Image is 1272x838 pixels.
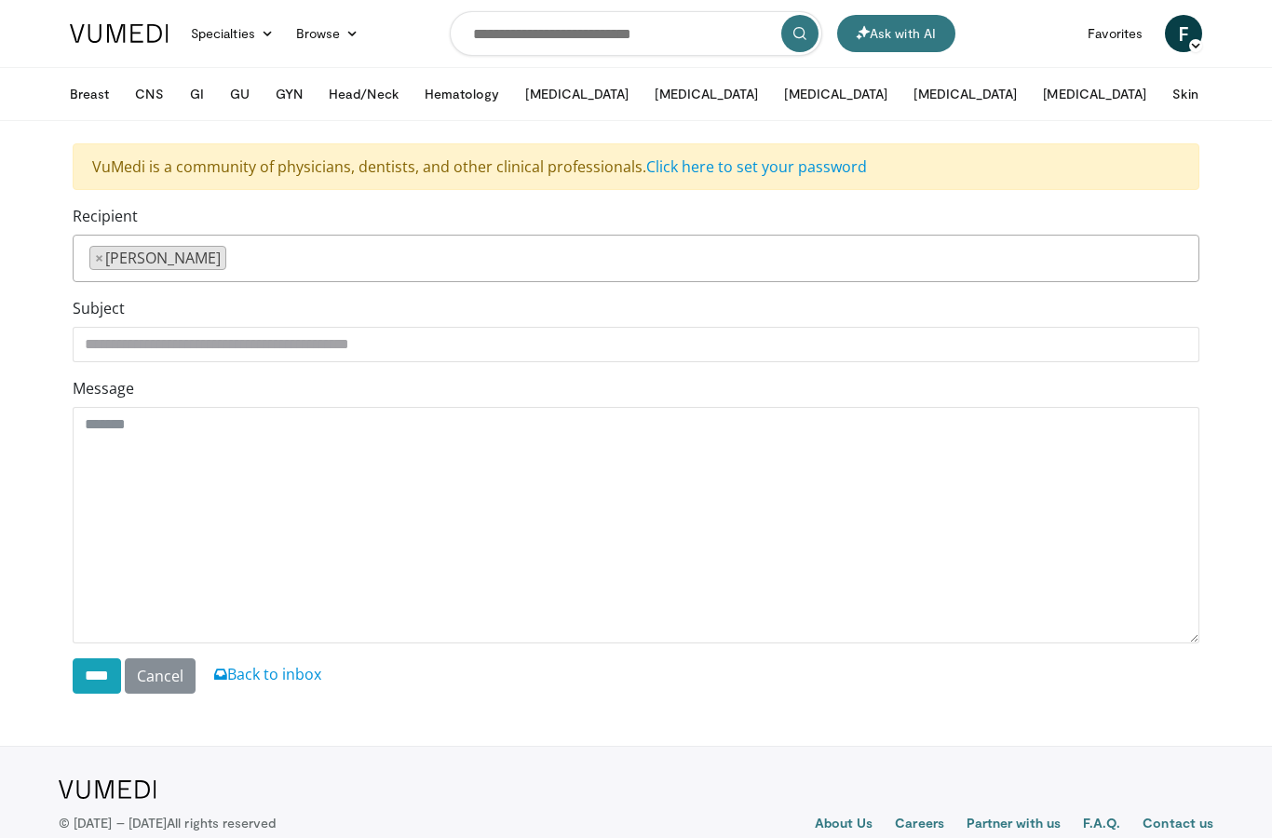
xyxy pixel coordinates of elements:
a: Careers [895,814,944,836]
p: © [DATE] – [DATE] [59,814,277,832]
label: Recipient [73,205,138,227]
img: VuMedi Logo [70,24,169,43]
button: Ask with AI [837,15,955,52]
button: Breast [59,75,120,113]
a: Browse [285,15,371,52]
button: GI [179,75,215,113]
a: About Us [815,814,873,836]
button: GU [219,75,261,113]
a: Contact us [1143,814,1213,836]
img: VuMedi Logo [59,780,156,799]
button: GYN [264,75,314,113]
button: [MEDICAL_DATA] [514,75,640,113]
a: Partner with us [967,814,1061,836]
input: Search topics, interventions [450,11,822,56]
span: × [95,247,103,269]
a: F.A.Q. [1083,814,1120,836]
div: VuMedi is a community of physicians, dentists, and other clinical professionals. [73,143,1199,190]
label: Message [73,377,134,399]
button: [MEDICAL_DATA] [773,75,899,113]
button: [MEDICAL_DATA] [643,75,769,113]
li: Hagop Kantarjian [89,246,226,270]
a: Click here to set your password [646,156,867,177]
button: Head/Neck [318,75,410,113]
a: Favorites [1076,15,1154,52]
button: [MEDICAL_DATA] [1032,75,1157,113]
a: Specialties [180,15,285,52]
button: Skin [1161,75,1209,113]
a: Back to inbox [214,664,321,684]
a: F [1165,15,1202,52]
a: Cancel [125,658,196,694]
button: Hematology [413,75,511,113]
button: CNS [124,75,174,113]
span: All rights reserved [167,815,276,831]
button: [MEDICAL_DATA] [902,75,1028,113]
label: Subject [73,297,125,319]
